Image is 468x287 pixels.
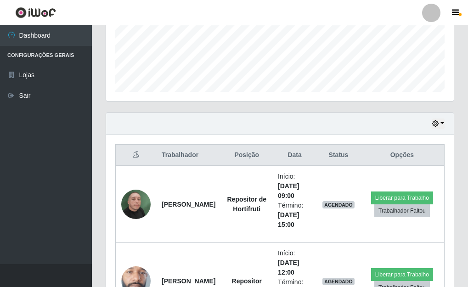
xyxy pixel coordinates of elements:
li: Término: [278,201,311,230]
time: [DATE] 09:00 [278,182,299,199]
li: Início: [278,248,311,277]
strong: [PERSON_NAME] [162,277,215,285]
strong: [PERSON_NAME] [162,201,215,208]
th: Data [272,145,317,166]
th: Trabalhador [156,145,221,166]
span: AGENDADO [322,278,355,285]
img: CoreUI Logo [15,7,56,18]
li: Início: [278,172,311,201]
button: Trabalhador Faltou [374,204,430,217]
strong: Repositor [232,277,262,285]
button: Liberar para Trabalho [371,191,433,204]
strong: Repositor de Hortifruti [227,196,266,213]
th: Status [317,145,360,166]
button: Liberar para Trabalho [371,268,433,281]
time: [DATE] 12:00 [278,259,299,276]
time: [DATE] 15:00 [278,211,299,228]
th: Posição [221,145,272,166]
th: Opções [360,145,445,166]
span: AGENDADO [322,201,355,208]
img: 1741788345526.jpeg [121,178,151,231]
